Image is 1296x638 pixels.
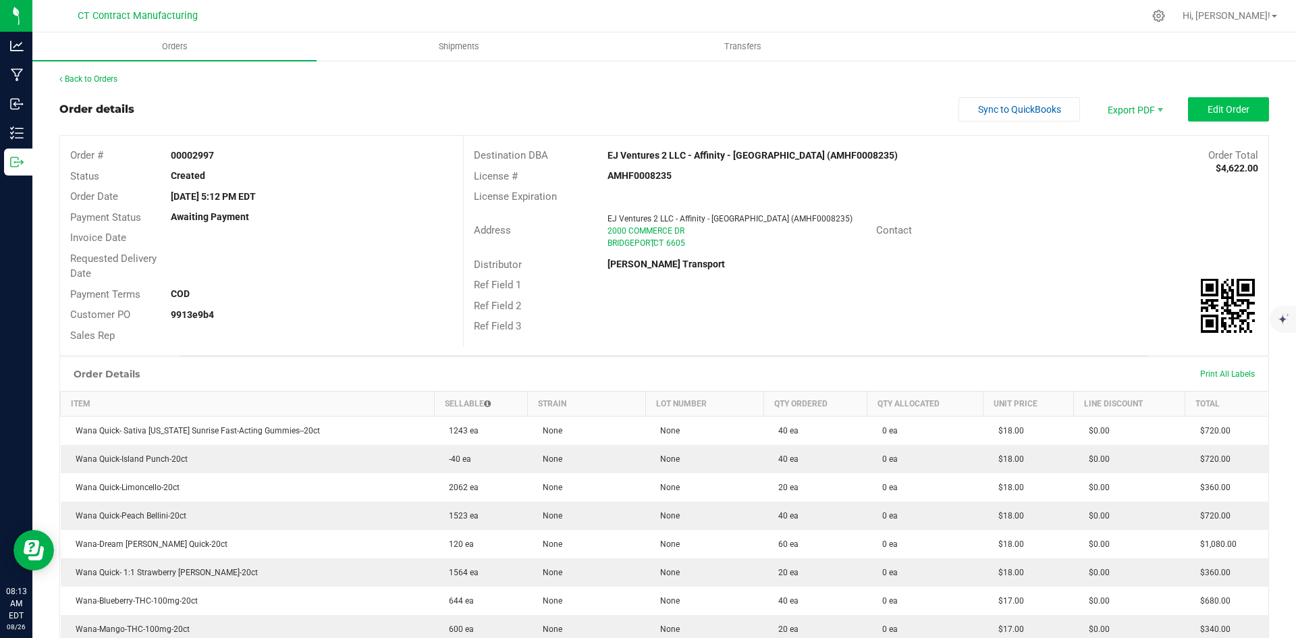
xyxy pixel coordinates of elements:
[1150,9,1167,22] div: Manage settings
[171,211,249,222] strong: Awaiting Payment
[772,454,799,464] span: 40 ea
[772,483,799,492] span: 20 ea
[10,126,24,140] inline-svg: Inventory
[772,568,799,577] span: 20 ea
[652,238,653,248] span: ,
[772,426,799,435] span: 40 ea
[1082,454,1110,464] span: $0.00
[442,483,479,492] span: 2062 ea
[1193,568,1231,577] span: $360.00
[653,624,680,634] span: None
[6,585,26,622] p: 08:13 AM EDT
[442,596,474,606] span: 644 ea
[1201,279,1255,333] qrcode: 00002997
[74,369,140,379] h1: Order Details
[607,150,898,161] strong: EJ Ventures 2 LLC - Affinity - [GEOGRAPHIC_DATA] (AMHF0008235)
[772,511,799,521] span: 40 ea
[536,426,562,435] span: None
[536,511,562,521] span: None
[992,568,1024,577] span: $18.00
[978,104,1061,115] span: Sync to QuickBooks
[474,300,521,312] span: Ref Field 2
[78,10,198,22] span: CT Contract Manufacturing
[992,596,1024,606] span: $17.00
[171,191,256,202] strong: [DATE] 5:12 PM EDT
[536,568,562,577] span: None
[69,539,227,549] span: Wana-Dream [PERSON_NAME] Quick-20ct
[653,568,680,577] span: None
[601,32,885,61] a: Transfers
[69,624,190,634] span: Wana-Mango-THC-100mg-20ct
[442,568,479,577] span: 1564 ea
[763,392,867,417] th: Qty Ordered
[653,511,680,521] span: None
[867,392,983,417] th: Qty Allocated
[1208,149,1258,161] span: Order Total
[875,454,898,464] span: 0 ea
[607,214,853,223] span: EJ Ventures 2 LLC - Affinity - [GEOGRAPHIC_DATA] (AMHF0008235)
[59,74,117,84] a: Back to Orders
[653,483,680,492] span: None
[317,32,601,61] a: Shipments
[645,392,763,417] th: Lot Number
[1201,279,1255,333] img: Scan me!
[536,539,562,549] span: None
[1074,392,1185,417] th: Line Discount
[13,530,54,570] iframe: Resource center
[959,97,1080,122] button: Sync to QuickBooks
[1082,426,1110,435] span: $0.00
[1193,511,1231,521] span: $720.00
[772,624,799,634] span: 20 ea
[607,226,684,236] span: 2000 COMMERCE DR
[70,329,115,342] span: Sales Rep
[536,596,562,606] span: None
[992,454,1024,464] span: $18.00
[772,596,799,606] span: 40 ea
[10,39,24,53] inline-svg: Analytics
[1208,104,1249,115] span: Edit Order
[875,624,898,634] span: 0 ea
[171,309,214,320] strong: 9913e9b4
[6,622,26,632] p: 08/26
[171,150,214,161] strong: 00002997
[653,539,680,549] span: None
[1093,97,1174,122] li: Export PDF
[1193,454,1231,464] span: $720.00
[70,211,141,223] span: Payment Status
[607,259,725,269] strong: [PERSON_NAME] Transport
[442,454,471,464] span: -40 ea
[607,238,655,248] span: BRIDGEPORT
[992,624,1024,634] span: $17.00
[61,392,435,417] th: Item
[10,155,24,169] inline-svg: Outbound
[1188,97,1269,122] button: Edit Order
[171,288,190,299] strong: COD
[69,568,258,577] span: Wana Quick- 1:1 Strawberry [PERSON_NAME]-20ct
[992,511,1024,521] span: $18.00
[442,624,474,634] span: 600 ea
[1185,392,1268,417] th: Total
[536,454,562,464] span: None
[1216,163,1258,174] strong: $4,622.00
[875,483,898,492] span: 0 ea
[876,224,912,236] span: Contact
[144,41,206,53] span: Orders
[875,596,898,606] span: 0 ea
[474,320,521,332] span: Ref Field 3
[992,483,1024,492] span: $18.00
[171,170,205,181] strong: Created
[69,426,320,435] span: Wana Quick- Sativa [US_STATE] Sunrise Fast-Acting Gummies--20ct
[474,170,518,182] span: License #
[70,170,99,182] span: Status
[32,32,317,61] a: Orders
[528,392,646,417] th: Strain
[653,454,680,464] span: None
[875,568,898,577] span: 0 ea
[69,483,180,492] span: Wana Quick-Limoncello-20ct
[69,511,186,521] span: Wana Quick-Peach Bellini-20ct
[536,483,562,492] span: None
[772,539,799,549] span: 60 ea
[474,190,557,203] span: License Expiration
[70,232,126,244] span: Invoice Date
